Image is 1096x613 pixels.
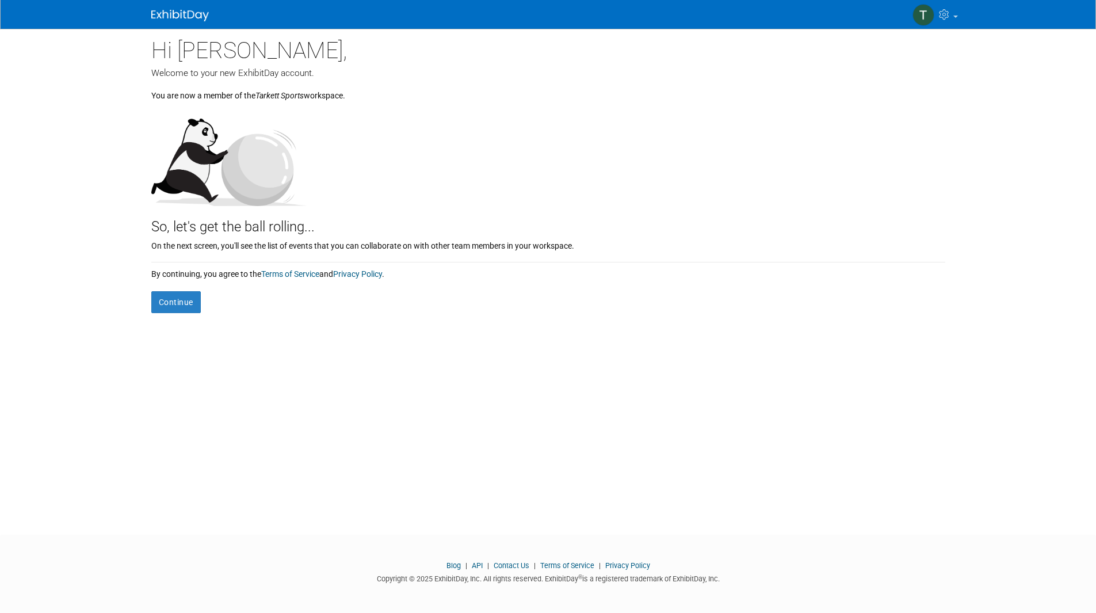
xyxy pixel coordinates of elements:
[596,561,604,570] span: |
[151,262,945,280] div: By continuing, you agree to the and .
[333,269,382,279] a: Privacy Policy
[472,561,483,570] a: API
[540,561,594,570] a: Terms of Service
[463,561,470,570] span: |
[151,10,209,21] img: ExhibitDay
[531,561,539,570] span: |
[151,291,201,313] button: Continue
[494,561,529,570] a: Contact Us
[151,237,945,252] div: On the next screen, you'll see the list of events that you can collaborate on with other team mem...
[151,67,945,79] div: Welcome to your new ExhibitDay account.
[151,107,307,206] img: Let's get the ball rolling
[605,561,650,570] a: Privacy Policy
[261,269,319,279] a: Terms of Service
[446,561,461,570] a: Blog
[255,91,304,100] i: Tarkett Sports
[151,79,945,101] div: You are now a member of the workspace.
[578,574,582,580] sup: ®
[151,206,945,237] div: So, let's get the ball rolling...
[151,29,945,67] div: Hi [PERSON_NAME],
[912,4,934,26] img: Trevor Zarybnicky
[484,561,492,570] span: |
